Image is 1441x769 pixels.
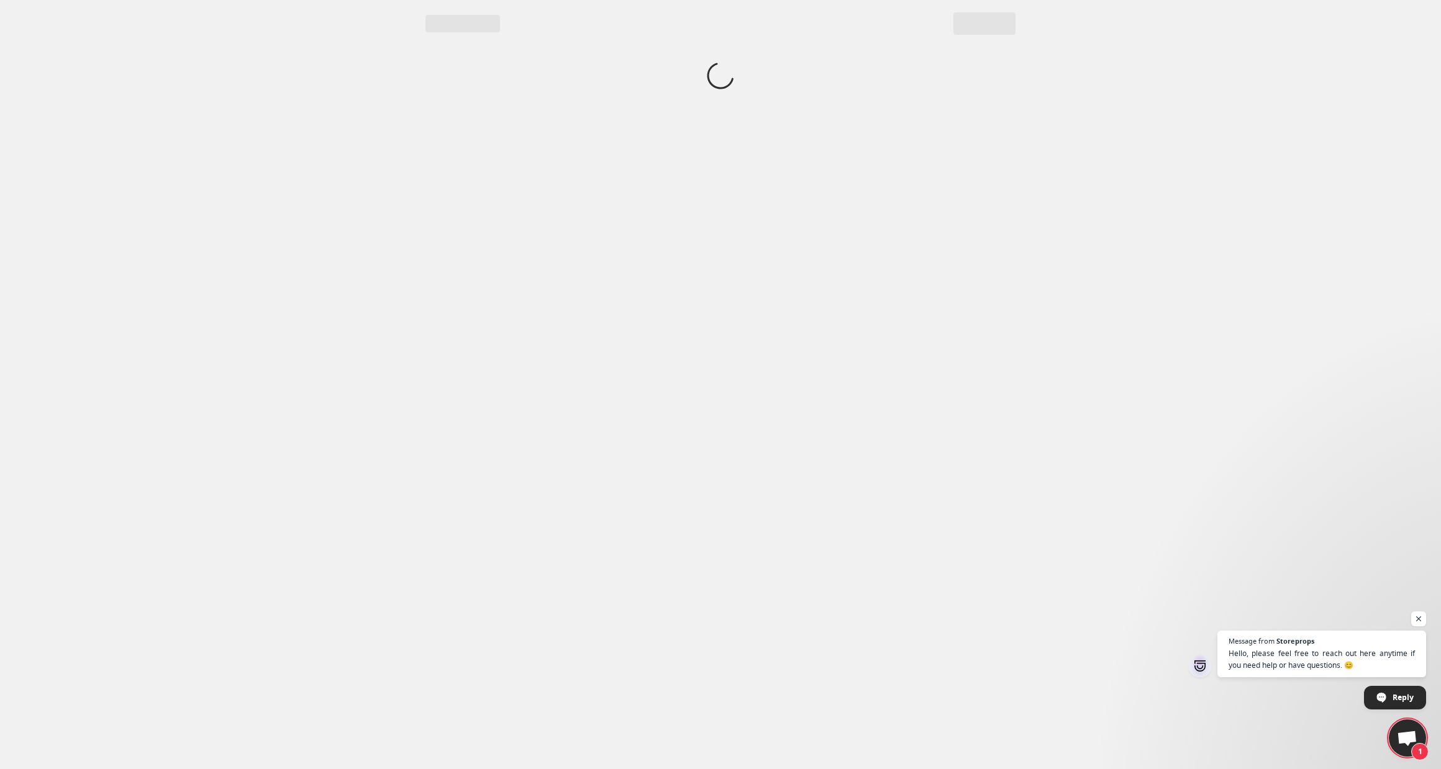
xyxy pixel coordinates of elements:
span: 1 [1411,743,1429,760]
span: Storeprops [1276,637,1314,644]
div: Open chat [1389,719,1426,757]
span: Reply [1393,686,1414,708]
span: Hello, please feel free to reach out here anytime if you need help or have questions. 😊 [1229,647,1415,671]
span: Message from [1229,637,1275,644]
